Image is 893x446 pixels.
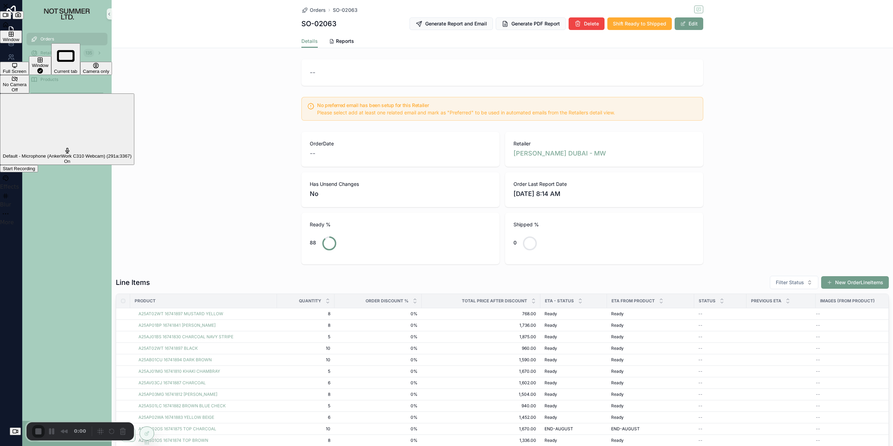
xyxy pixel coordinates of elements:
span: Filter Status [776,279,804,286]
a: -- [816,346,882,351]
span: Ready [611,323,624,328]
div: 88 [310,236,316,250]
span: Ready [611,380,624,386]
a: -- [816,380,882,386]
a: 0% [339,323,418,328]
a: Ready [545,392,603,397]
a: 10 [281,346,330,351]
a: Ready [611,311,690,317]
a: -- [698,334,742,340]
a: A25AP03MG 16741812 [PERSON_NAME] [138,392,273,397]
a: Ready [611,334,690,340]
span: -- [698,380,703,386]
span: Ready [611,357,624,363]
a: A25AS01OS 16741874 TOP BROWN [138,438,208,443]
a: 6 [281,380,330,386]
span: -- [698,369,703,374]
a: Ready [611,369,690,374]
a: Ready [611,346,690,351]
a: A25AJ01MG 16741810 KHAKI CHAMBRAY [138,369,273,374]
a: Ready [545,323,603,328]
span: Product [135,298,156,304]
a: A25AP02WA 16741883 YELLOW BEIGE [138,415,214,420]
a: 940.00 [426,403,536,409]
span: END-AUGUST [611,426,640,432]
a: A25AP02OS 16741875 TOP CHARCOAL [138,426,273,432]
a: -- [816,392,882,397]
a: A25AB01CU 16741894 DARK BROWN [138,357,273,363]
span: 0% [339,415,418,420]
span: END-AUGUST [545,426,573,432]
a: Ready [611,380,690,386]
a: A25AP01BP 16741841 [PERSON_NAME] [138,323,273,328]
span: Ready [611,392,624,397]
span: Quantity [299,298,321,304]
a: Ready [545,415,603,420]
span: -- [698,415,703,420]
span: Ready [611,334,624,340]
a: 10 [281,357,330,363]
a: 768.00 [426,311,536,317]
a: 1,452.00 [426,415,536,420]
span: -- [816,415,820,420]
a: A25AS01OS 16741874 TOP BROWN [138,438,273,443]
a: 0% [339,311,418,317]
span: 960.00 [426,346,536,351]
a: 1,670.00 [426,369,536,374]
span: -- [698,438,703,443]
span: Ready [545,369,557,374]
a: -- [698,438,742,443]
a: 5 [281,369,330,374]
a: 6 [281,415,330,420]
span: -- [816,392,820,397]
span: -- [816,369,820,374]
a: 10 [281,426,330,432]
a: -- [816,334,882,340]
span: Ready [611,311,624,317]
a: A25AJ01MG 16741810 KHAKI CHAMBRAY [138,369,220,374]
a: 1,602.00 [426,380,536,386]
a: A25AP02OS 16741875 TOP CHARCOAL [138,426,216,432]
a: 0% [339,334,418,340]
span: -- [698,323,703,328]
span: -- [816,438,820,443]
span: A25AB01CU 16741894 DARK BROWN [138,357,212,363]
span: Ready [545,311,557,317]
span: -- [698,334,703,340]
a: 8 [281,392,330,397]
span: Ready [611,369,624,374]
a: -- [816,357,882,363]
span: Ready [611,438,624,443]
span: Ready [545,438,557,443]
a: 1,590.00 [426,357,536,363]
span: A25AP01BP 16741841 [PERSON_NAME] [138,323,216,328]
span: -- [698,403,703,409]
a: 0% [339,369,418,374]
span: Images (from Product) [820,298,875,304]
button: New OrderLineItems [821,276,889,289]
a: A25AS01LC 16741882 BROWN BLUE CHECK [138,403,226,409]
a: 1,736.00 [426,323,536,328]
a: A25AJ01BS 16741830 CHARCOAL NAVY STRIPE [138,334,233,340]
a: 1,504.00 [426,392,536,397]
h1: Line Items [116,278,150,287]
a: 0% [339,357,418,363]
a: 0% [339,392,418,397]
a: 1,336.00 [426,438,536,443]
